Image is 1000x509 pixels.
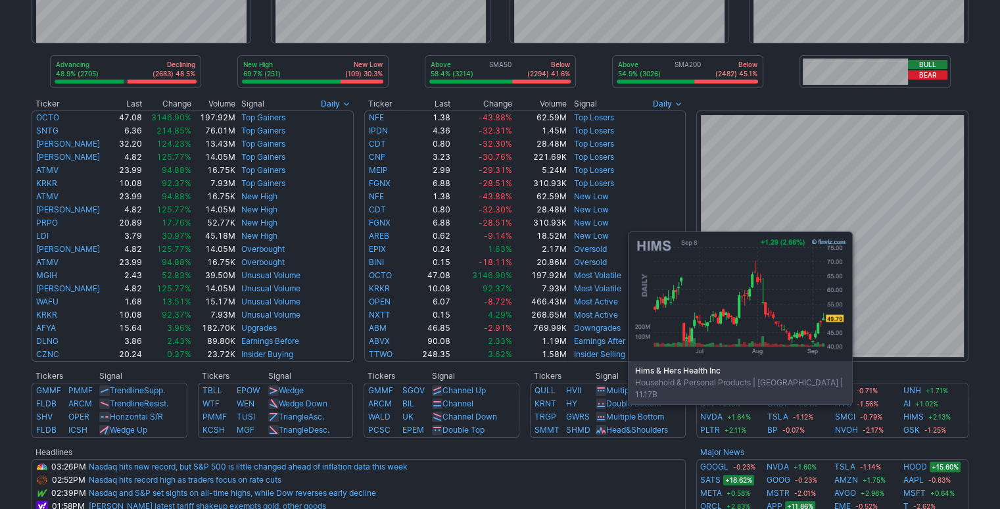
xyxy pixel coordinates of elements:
[407,243,451,256] td: 0.24
[156,283,191,293] span: 125.77%
[279,399,327,408] a: Wedge Down
[908,60,947,69] button: Bull
[241,218,277,228] a: New High
[192,282,236,295] td: 14.05M
[451,97,513,110] th: Change
[574,244,607,254] a: Oversold
[36,270,57,280] a: MGIH
[369,297,391,306] a: OPEN
[407,230,451,243] td: 0.62
[192,151,236,164] td: 14.05M
[36,297,59,306] a: WAFU
[527,69,570,78] p: (2294) 41.6%
[237,425,254,435] a: MGF
[308,412,324,422] span: Asc.
[903,424,920,437] a: GSK
[487,244,512,254] span: 1.63%
[192,256,236,269] td: 16.75K
[162,191,191,201] span: 94.88%
[68,425,87,435] a: ICSH
[114,137,143,151] td: 32.20
[471,270,512,280] span: 3146.90%
[574,152,614,162] a: Top Losers
[574,283,621,293] a: Most Volatile
[574,323,621,333] a: Downgrades
[527,60,570,69] p: Below
[192,230,236,243] td: 45.18M
[364,97,407,110] th: Ticker
[442,425,485,435] a: Double Top
[369,257,384,267] a: BINI
[241,297,300,306] a: Unusual Volume
[574,270,621,280] a: Most Volatile
[566,412,590,422] a: GWRS
[192,308,236,322] td: 7.93M
[162,231,191,241] span: 30.97%
[243,60,281,69] p: New High
[36,310,57,320] a: KRKR
[162,218,191,228] span: 17.76%
[715,60,757,69] p: Below
[369,231,389,241] a: AREB
[36,244,100,254] a: [PERSON_NAME]
[241,191,277,201] a: New High
[407,216,451,230] td: 6.88
[36,112,59,122] a: OCTO
[700,487,722,500] a: META
[110,399,144,408] span: Trendline
[162,165,191,175] span: 94.88%
[482,283,512,293] span: 92.37%
[442,385,486,395] a: Channel Up
[512,295,567,308] td: 466.43M
[114,243,143,256] td: 4.82
[574,297,618,306] a: Most Active
[834,487,856,500] a: AVGO
[407,137,451,151] td: 0.80
[512,164,567,177] td: 5.24M
[114,97,143,110] th: Last
[241,349,293,359] a: Insider Buying
[318,97,354,110] button: Signals interval
[241,231,277,241] a: New High
[241,126,285,135] a: Top Gainers
[512,151,567,164] td: 221.69K
[202,385,222,395] a: TBLL
[156,139,191,149] span: 124.23%
[407,308,451,322] td: 0.15
[321,97,340,110] span: Daily
[237,412,255,422] a: TUSI
[369,165,388,175] a: MEIP
[156,152,191,162] span: 125.77%
[574,191,609,201] a: New Low
[574,218,609,228] a: New Low
[202,412,227,422] a: PMMF
[903,460,927,473] a: HOOD
[36,336,59,346] a: DLNG
[369,244,386,254] a: EPIX
[243,69,281,78] p: 69.7% (251)
[407,97,451,110] th: Last
[114,216,143,230] td: 20.89
[618,60,661,69] p: Above
[700,460,728,473] a: GOOGL
[512,124,567,137] td: 1.45M
[767,473,790,487] a: GOOG
[369,152,385,162] a: CNF
[56,69,99,78] p: 48.9% (2705)
[574,139,614,149] a: Top Losers
[407,282,451,295] td: 10.08
[369,126,388,135] a: IPDN
[110,412,163,422] a: Horizontal S/R
[68,412,89,422] a: OPER
[241,244,285,254] a: Overbought
[241,270,300,280] a: Unusual Volume
[202,399,220,408] a: WTF
[574,336,625,346] a: Earnings After
[369,270,392,280] a: OCTO
[574,257,607,267] a: Oversold
[114,335,143,348] td: 3.86
[478,126,512,135] span: -32.31%
[36,218,58,228] a: PRPO
[478,165,512,175] span: -29.31%
[512,97,567,110] th: Volume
